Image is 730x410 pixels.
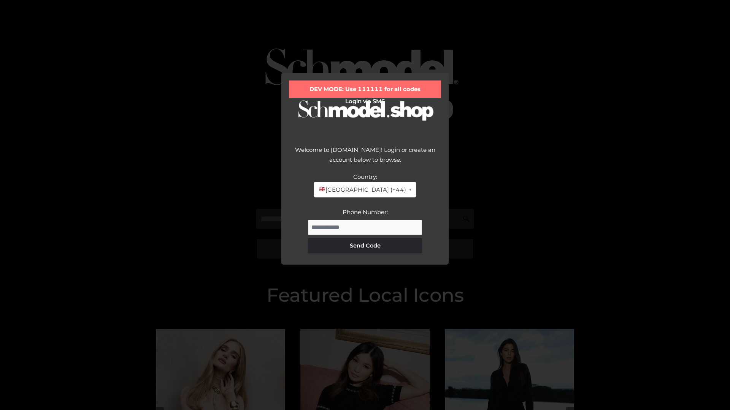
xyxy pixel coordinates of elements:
[289,145,441,172] div: Welcome to [DOMAIN_NAME]! Login or create an account below to browse.
[308,238,422,253] button: Send Code
[353,173,377,180] label: Country:
[289,80,441,98] div: DEV MODE: Use 111111 for all codes
[343,208,388,216] label: Phone Number:
[319,185,406,195] span: [GEOGRAPHIC_DATA] (+44)
[289,98,441,105] h2: Login via SMS
[319,186,325,192] img: 🇬🇧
